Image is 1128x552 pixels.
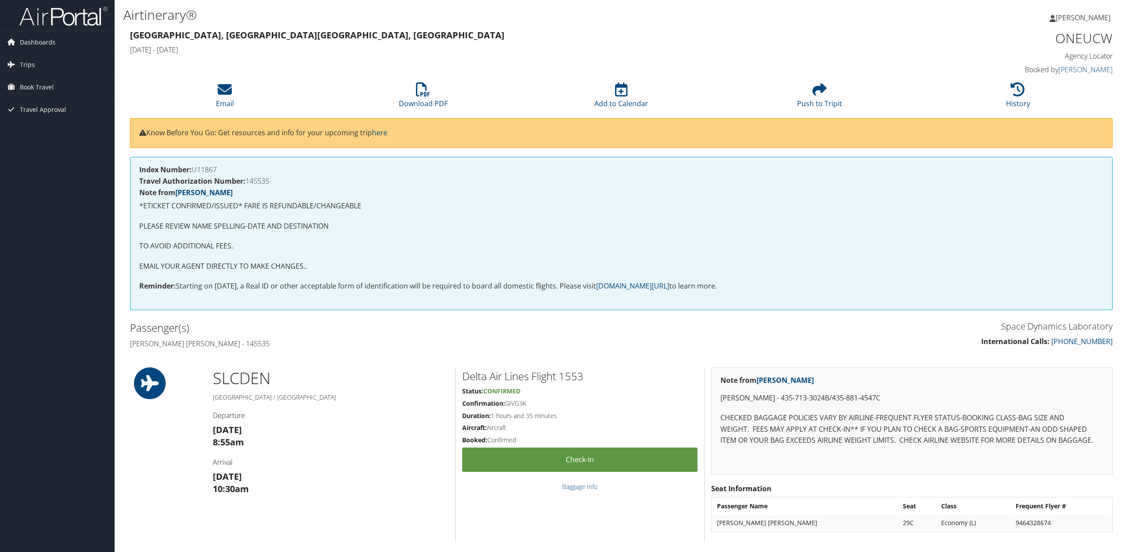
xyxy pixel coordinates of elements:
[877,65,1113,74] h4: Booked by
[1051,337,1113,346] a: [PHONE_NUMBER]
[898,498,936,514] th: Seat
[594,87,648,108] a: Add to Calendar
[130,45,864,55] h4: [DATE] - [DATE]
[139,221,1103,232] p: PLEASE REVIEW NAME SPELLING-DATE AND DESTINATION
[937,498,1011,514] th: Class
[139,166,1103,173] h4: U11867
[462,387,483,395] strong: Status:
[213,470,242,482] strong: [DATE]
[596,281,669,291] a: [DOMAIN_NAME][URL]
[20,31,56,53] span: Dashboards
[462,423,487,432] strong: Aircraft:
[1011,498,1111,514] th: Frequent Flyer #
[130,339,615,348] h4: [PERSON_NAME] [PERSON_NAME] - 145535
[139,176,245,186] strong: Travel Authorization Number:
[720,412,1103,446] p: CHECKED BAGGAGE POLICIES VARY BY AIRLINE-FREQUENT FLYER STATUS-BOOKING CLASS-BAG SIZE AND WEIGHT....
[1011,515,1111,531] td: 9464328674
[797,87,842,108] a: Push to Tripit
[372,128,387,137] a: here
[628,320,1113,333] h3: Space Dynamics Laboratory
[711,484,772,493] strong: Seat Information
[213,483,249,495] strong: 10:30am
[213,411,449,420] h4: Departure
[130,320,615,335] h2: Passenger(s)
[213,424,242,436] strong: [DATE]
[130,29,505,41] strong: [GEOGRAPHIC_DATA], [GEOGRAPHIC_DATA] [GEOGRAPHIC_DATA], [GEOGRAPHIC_DATA]
[712,498,898,514] th: Passenger Name
[213,367,449,389] h1: SLC DEN
[213,457,449,467] h4: Arrival
[462,399,698,408] h5: GIVG3K
[720,393,1103,404] p: [PERSON_NAME] - 435-713-3024B/435-881-4547C
[139,188,233,197] strong: Note from
[562,482,597,491] a: Baggage Info
[213,436,244,448] strong: 8:55am
[898,515,936,531] td: 29C
[1050,4,1119,31] a: [PERSON_NAME]
[123,6,787,24] h1: Airtinerary®
[462,369,698,384] h2: Delta Air Lines Flight 1553
[462,423,698,432] h5: Aircraft
[720,375,814,385] strong: Note from
[20,99,66,121] span: Travel Approval
[757,375,814,385] a: [PERSON_NAME]
[1058,65,1113,74] a: [PERSON_NAME]
[139,261,1103,272] p: EMAIL YOUR AGENT DIRECTLY TO MAKE CHANGES..
[139,127,1103,139] p: Know Before You Go: Get resources and info for your upcoming trip
[20,76,54,98] span: Book Travel
[139,281,1103,292] p: Starting on [DATE], a Real ID or other acceptable form of identification will be required to boar...
[175,188,233,197] a: [PERSON_NAME]
[139,241,1103,252] p: TO AVOID ADDITIONAL FEES.
[462,436,698,445] h5: Confirmed
[712,515,898,531] td: [PERSON_NAME] [PERSON_NAME]
[1056,13,1110,22] span: [PERSON_NAME]
[216,87,234,108] a: Email
[139,165,192,174] strong: Index Number:
[139,281,176,291] strong: Reminder:
[462,448,698,472] a: Check-in
[20,54,35,76] span: Trips
[19,6,108,26] img: airportal-logo.png
[462,399,505,408] strong: Confirmation:
[399,87,448,108] a: Download PDF
[462,411,698,420] h5: 1 hours and 35 minutes
[483,387,520,395] span: Confirmed
[213,393,449,402] h5: [GEOGRAPHIC_DATA] / [GEOGRAPHIC_DATA]
[937,515,1011,531] td: Economy (L)
[139,200,1103,212] p: *ETICKET CONFIRMED/ISSUED* FARE IS REFUNDABLE/CHANGEABLE
[877,51,1113,61] h4: Agency Locator
[1006,87,1030,108] a: History
[139,178,1103,185] h4: 145535
[462,436,487,444] strong: Booked:
[462,411,491,420] strong: Duration:
[877,29,1113,48] h1: ONEUCW
[981,337,1050,346] strong: International Calls:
